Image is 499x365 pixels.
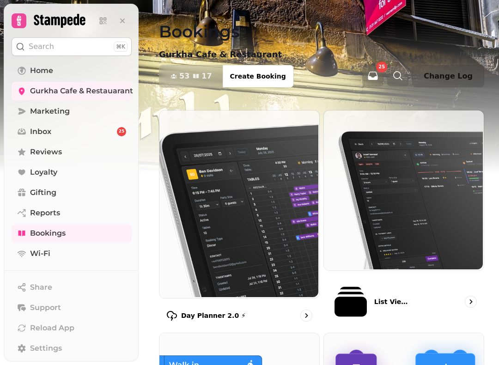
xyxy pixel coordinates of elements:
a: Gifting [12,183,132,202]
a: Wi-Fi [12,244,132,263]
a: Gurkha Cafe & Restauarant [12,82,132,100]
a: Home [12,61,132,80]
span: 25 [119,128,125,135]
span: Change Log [424,73,473,80]
a: Reports [12,204,132,222]
button: Search⌘K [12,37,132,56]
span: Marketing [30,106,70,117]
span: Wi-Fi [30,248,50,259]
button: Support [12,298,132,317]
img: List View 2.0 ⚡ (New) [323,109,483,269]
span: Reload App [30,322,74,334]
button: 5317 [159,65,223,87]
span: Home [30,65,53,76]
a: Marketing [12,102,132,121]
a: List View 2.0 ⚡ (New)List View 2.0 ⚡ (New) [323,110,484,329]
a: Settings [12,339,132,358]
div: ⌘K [114,42,128,52]
button: Create Booking [223,65,293,87]
span: Share [30,282,52,293]
span: Settings [30,343,62,354]
a: Reviews [12,143,132,161]
button: Change Log [412,65,484,87]
span: 25 [378,65,385,69]
a: Day Planner 2.0 ⚡Day Planner 2.0 ⚡ [159,110,320,329]
button: Reload App [12,319,132,337]
a: Bookings [12,224,132,243]
p: Gurkha Cafe & Restaurant [159,48,282,61]
span: Reports [30,207,60,219]
span: Gifting [30,187,56,198]
img: Day Planner 2.0 ⚡ [158,109,318,297]
svg: go to [466,297,475,306]
button: Share [12,278,132,297]
span: Support [30,302,61,313]
span: Bookings [30,228,66,239]
p: [DATE] [460,50,484,59]
span: Inbox [30,126,51,137]
span: Gurkha Cafe & Restauarant [30,85,133,97]
p: Day Planner 2.0 ⚡ [181,311,246,320]
a: Inbox25 [12,122,132,141]
span: 17 [201,73,212,80]
span: 53 [179,73,189,80]
span: Loyalty [30,167,57,178]
span: Reviews [30,146,62,158]
p: Search [29,41,54,52]
svg: go to [302,311,311,320]
span: Create Booking [230,73,286,79]
a: Loyalty [12,163,132,182]
p: List View 2.0 ⚡ (New) [374,297,412,306]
